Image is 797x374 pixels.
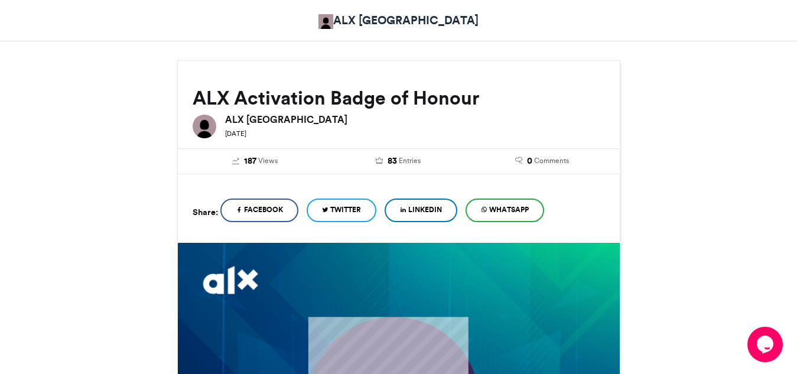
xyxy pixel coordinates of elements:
a: Twitter [307,199,376,222]
span: Facebook [244,204,283,215]
span: LinkedIn [408,204,442,215]
span: Comments [534,155,569,166]
span: 83 [388,155,397,168]
a: LinkedIn [385,199,457,222]
span: Twitter [330,204,361,215]
a: 83 Entries [336,155,461,168]
iframe: chat widget [747,327,785,362]
h5: Share: [193,204,218,220]
small: [DATE] [225,129,246,138]
img: ALX Africa [193,115,216,138]
a: 187 Views [193,155,318,168]
span: WhatsApp [489,204,529,215]
a: 0 Comments [479,155,605,168]
h6: ALX [GEOGRAPHIC_DATA] [225,115,605,124]
span: Views [258,155,278,166]
a: ALX [GEOGRAPHIC_DATA] [318,12,479,29]
img: ALX Africa [318,14,333,29]
a: Facebook [220,199,298,222]
a: WhatsApp [466,199,544,222]
span: Entries [399,155,421,166]
span: 187 [244,155,256,168]
span: 0 [527,155,532,168]
h2: ALX Activation Badge of Honour [193,87,605,109]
